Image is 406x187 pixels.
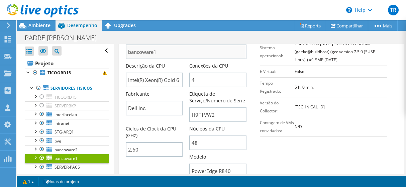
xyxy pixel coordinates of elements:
[55,138,61,144] span: pve
[295,124,302,129] b: N/D
[295,69,304,74] b: False
[114,22,136,28] span: Upgrades
[55,147,78,153] span: bancoware2
[25,84,109,93] a: Servidores físicos
[47,70,71,76] b: TICOORD15
[28,22,50,28] span: Ambiente
[189,154,206,160] label: Modelo
[126,125,183,139] label: Ciclos de Clock da CPU (GHz)
[25,136,109,145] a: pve
[346,7,352,13] svg: \n
[260,66,295,77] td: É Virtual:
[294,20,326,31] a: Reports
[260,97,295,117] td: Versão do Collector:
[25,93,109,101] a: TICOORD15
[388,5,399,15] span: TR
[67,22,97,28] span: Desempenho
[55,112,77,117] span: interfacelab
[295,84,314,90] b: 5 h, 0 min.
[55,94,77,100] span: TICOORD15
[25,58,109,69] a: Projeto
[55,120,69,126] span: intranet
[55,103,76,109] span: SERVERBKP
[295,41,375,63] b: Linux version [DATE]-lp151.28.83-default (geeko@buildhost) (gcc version 7.5.0 (SUSE Linux) ) #1 S...
[189,63,228,69] label: Conexões da CPU
[25,163,109,172] a: SERVER-PACS
[25,101,109,110] a: SERVERBKP
[22,34,107,41] h1: PADRE [PERSON_NAME]
[25,69,109,77] a: TICOORD15
[25,110,109,119] a: interfacelab
[18,177,39,186] a: 1
[260,77,295,97] td: Tempo Registrado:
[55,156,78,161] span: bancoware1
[260,117,295,136] td: Contagem de VMs convidadas:
[368,20,398,31] a: Mais
[126,63,165,69] label: Descrição da CPU
[25,128,109,136] a: STG-ARQ1
[25,119,109,128] a: intranet
[189,125,225,132] label: Núcleos da CPU
[295,104,325,110] b: [TECHNICAL_ID]
[126,91,149,97] label: Fabricante
[189,91,246,104] label: Etiqueta de Serviço/Número de Série
[260,38,295,66] td: Sistema operacional:
[326,20,368,31] a: Compartilhar
[55,164,80,170] span: SERVER-PACS
[25,145,109,154] a: bancoware2
[25,154,109,163] a: bancoware1
[38,177,84,186] a: Notas do projeto
[55,129,74,135] span: STG-ARQ1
